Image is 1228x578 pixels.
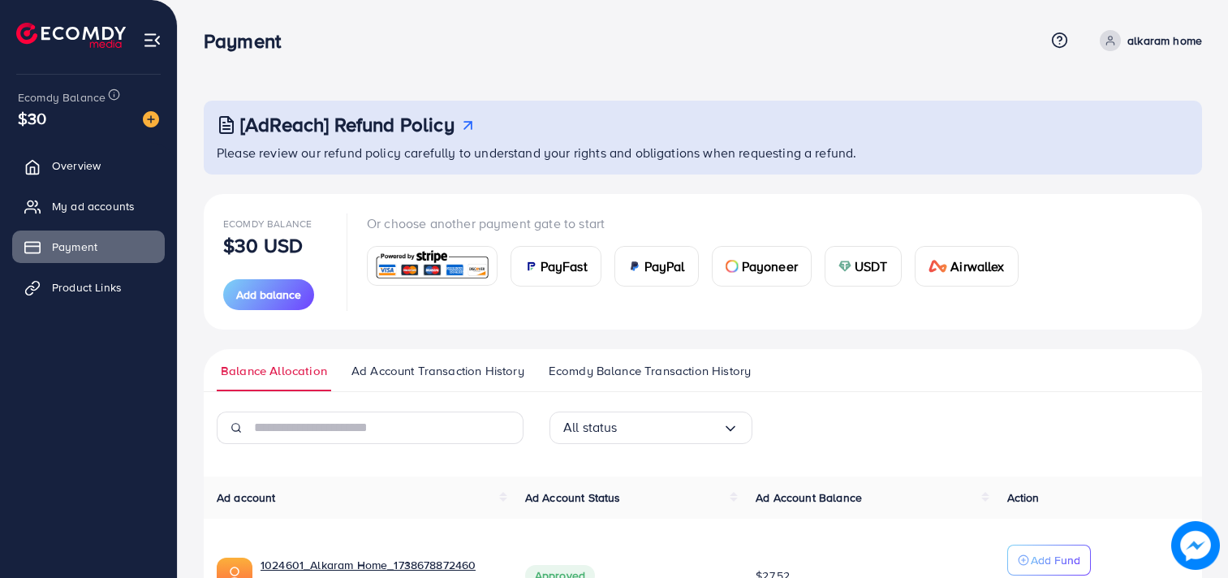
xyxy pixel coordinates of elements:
[950,257,1004,276] span: Airwallex
[16,23,126,48] img: logo
[511,246,601,287] a: cardPayFast
[855,257,888,276] span: USDT
[563,415,618,440] span: All status
[223,279,314,310] button: Add balance
[52,157,101,174] span: Overview
[143,31,162,50] img: menu
[1093,30,1202,51] a: alkaram home
[52,239,97,255] span: Payment
[204,29,294,53] h3: Payment
[12,231,165,263] a: Payment
[929,260,948,273] img: card
[217,490,276,506] span: Ad account
[223,235,303,255] p: $30 USD
[644,257,685,276] span: PayPal
[541,257,588,276] span: PayFast
[742,257,798,276] span: Payoneer
[618,415,722,440] input: Search for option
[12,149,165,182] a: Overview
[838,260,851,273] img: card
[12,271,165,304] a: Product Links
[549,362,751,380] span: Ecomdy Balance Transaction History
[12,190,165,222] a: My ad accounts
[18,89,106,106] span: Ecomdy Balance
[525,490,621,506] span: Ad Account Status
[1127,31,1202,50] p: alkaram home
[367,214,1032,233] p: Or choose another payment gate to start
[756,490,862,506] span: Ad Account Balance
[351,362,524,380] span: Ad Account Transaction History
[712,246,812,287] a: cardPayoneer
[549,412,752,444] div: Search for option
[217,143,1192,162] p: Please review our refund policy carefully to understand your rights and obligations when requesti...
[373,248,492,283] img: card
[915,246,1019,287] a: cardAirwallex
[1007,545,1091,576] button: Add Fund
[614,246,699,287] a: cardPayPal
[825,246,902,287] a: cardUSDT
[1171,521,1220,570] img: image
[367,246,498,286] a: card
[628,260,641,273] img: card
[52,279,122,295] span: Product Links
[143,111,159,127] img: image
[221,362,327,380] span: Balance Allocation
[261,557,476,573] a: 1024601_Alkaram Home_1738678872460
[223,217,312,231] span: Ecomdy Balance
[52,198,135,214] span: My ad accounts
[240,113,455,136] h3: [AdReach] Refund Policy
[1007,490,1040,506] span: Action
[726,260,739,273] img: card
[1031,550,1080,570] p: Add Fund
[524,260,537,273] img: card
[18,106,46,130] span: $30
[236,287,301,303] span: Add balance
